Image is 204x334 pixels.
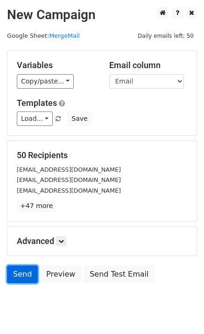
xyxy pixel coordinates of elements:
a: Preview [40,265,81,283]
small: Google Sheet: [7,32,80,39]
small: [EMAIL_ADDRESS][DOMAIN_NAME] [17,166,121,173]
a: Send Test Email [84,265,155,283]
button: Save [67,111,91,126]
span: Daily emails left: 50 [134,31,197,41]
small: [EMAIL_ADDRESS][DOMAIN_NAME] [17,187,121,194]
iframe: Chat Widget [157,289,204,334]
a: +47 more [17,200,56,212]
small: [EMAIL_ADDRESS][DOMAIN_NAME] [17,176,121,183]
h5: Variables [17,60,95,70]
a: Load... [17,111,53,126]
h5: 50 Recipients [17,150,187,160]
h5: Advanced [17,236,187,246]
h5: Email column [109,60,188,70]
a: Daily emails left: 50 [134,32,197,39]
a: Templates [17,98,57,108]
a: MergeMail [49,32,80,39]
a: Copy/paste... [17,74,74,89]
h2: New Campaign [7,7,197,23]
a: Send [7,265,38,283]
